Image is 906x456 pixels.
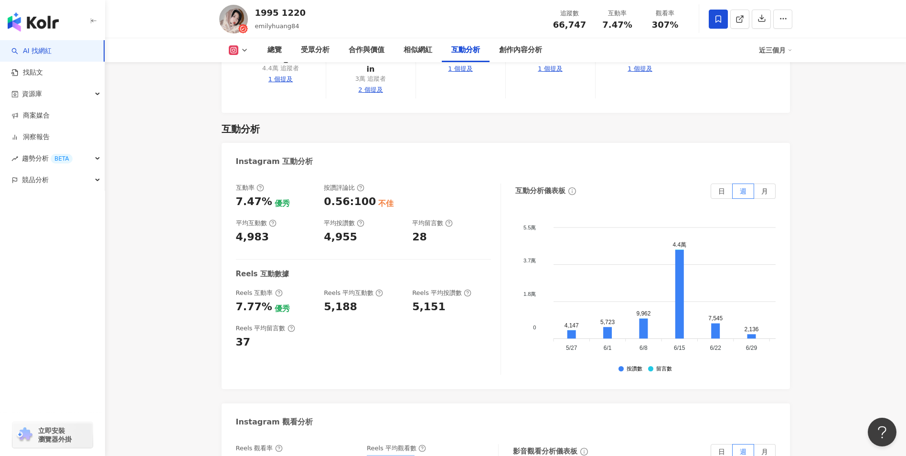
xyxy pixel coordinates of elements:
[267,44,282,56] div: 總覽
[11,155,18,162] span: rise
[255,7,306,19] div: 1995 1220
[451,44,480,56] div: 互動分析
[236,417,313,427] div: Instagram 觀看分析
[324,195,376,209] div: 0.56:100
[22,83,42,105] span: 資源庫
[349,44,384,56] div: 合作與價值
[523,291,536,297] tspan: 1.8萬
[412,300,446,315] div: 5,151
[11,111,50,120] a: 商案媒合
[236,324,295,333] div: Reels 平均留言數
[262,64,299,73] div: 4.4萬 追蹤者
[674,345,685,351] tspan: 6/15
[236,335,251,350] div: 37
[275,304,290,314] div: 優秀
[236,156,313,167] div: Instagram 互動分析
[11,132,50,142] a: 洞察報告
[378,198,394,209] div: 不佳
[868,418,896,446] iframe: Help Scout Beacon - Open
[740,187,746,195] span: 週
[640,345,648,351] tspan: 6/8
[236,184,264,192] div: 互動率
[523,224,536,230] tspan: 5.5萬
[358,86,383,94] div: 2 個提及
[552,9,588,18] div: 追蹤數
[236,300,272,315] div: 7.77%
[538,65,562,73] div: 1 個提及
[324,230,357,245] div: 4,955
[761,187,768,195] span: 月
[627,366,642,372] div: 按讚數
[533,325,536,330] tspan: 0
[523,258,536,263] tspan: 3.7萬
[599,9,636,18] div: 互動率
[499,44,542,56] div: 創作內容分析
[355,75,386,83] div: 3萬 追蹤者
[448,65,472,73] div: 1 個提及
[51,154,73,163] div: BETA
[236,269,289,279] div: Reels 互動數據
[22,169,49,191] span: 競品分析
[746,345,757,351] tspan: 6/29
[236,230,269,245] div: 4,983
[324,219,364,228] div: 平均按讚數
[553,20,586,30] span: 66,747
[656,366,672,372] div: 留言數
[647,9,683,18] div: 觀看率
[15,427,34,443] img: chrome extension
[740,448,746,456] span: 週
[236,444,283,453] div: Reels 觀看率
[566,345,577,351] tspan: 5/27
[367,444,426,453] div: Reels 平均觀看數
[11,46,52,56] a: searchAI 找網紅
[718,448,725,456] span: 日
[219,5,248,33] img: KOL Avatar
[515,186,565,196] div: 互動分析儀表板
[255,22,299,30] span: emilyhuang84
[8,12,59,32] img: logo
[236,195,272,209] div: 7.47%
[222,122,260,136] div: 互動分析
[404,44,432,56] div: 相似網紅
[652,20,679,30] span: 307%
[324,184,364,192] div: 按讚評論比
[12,422,93,448] a: chrome extension立即安裝 瀏覽器外掛
[412,230,427,245] div: 28
[236,289,283,297] div: Reels 互動率
[759,43,792,58] div: 近三個月
[236,219,277,228] div: 平均互動數
[22,148,73,169] span: 趨勢分析
[275,198,290,209] div: 優秀
[567,186,577,196] span: info-circle
[38,426,72,444] span: 立即安裝 瀏覽器外掛
[628,65,652,73] div: 1 個提及
[718,187,725,195] span: 日
[412,289,471,297] div: Reels 平均按讚數
[603,345,611,351] tspan: 6/1
[324,289,383,297] div: Reels 平均互動數
[268,75,293,84] div: 1 個提及
[761,448,768,456] span: 月
[602,20,632,30] span: 7.47%
[710,345,721,351] tspan: 6/22
[301,44,330,56] div: 受眾分析
[11,68,43,77] a: 找貼文
[324,300,357,315] div: 5,188
[412,219,453,228] div: 平均留言數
